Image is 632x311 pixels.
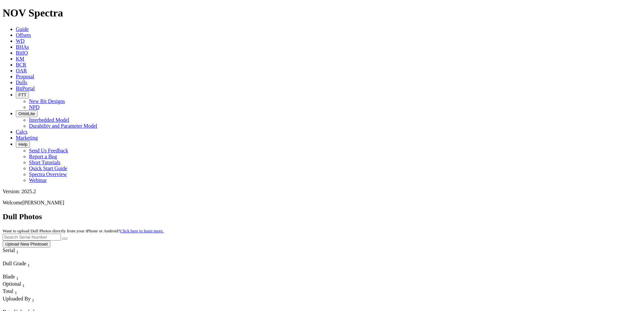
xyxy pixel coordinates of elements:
[16,32,31,38] a: Offsets
[16,56,24,62] a: KM
[3,228,164,233] small: Want to upload Dull Photos directly from your iPhone or Android?
[22,200,64,205] span: [PERSON_NAME]
[3,303,65,309] div: Column Menu
[32,298,34,303] sub: 1
[3,200,629,206] p: Welcome
[16,110,38,117] button: OrbitLite
[3,261,49,274] div: Sort None
[3,261,26,266] span: Dull Grade
[3,288,26,296] div: Total Sort None
[15,291,17,296] sub: 1
[28,263,30,268] sub: 1
[3,247,15,253] span: Serial
[16,141,30,148] button: Help
[16,26,29,32] a: Guide
[3,247,31,255] div: Serial Sort None
[16,249,18,254] sub: 1
[29,171,67,177] a: Spectra Overview
[3,281,21,287] span: Optional
[29,177,47,183] a: Webinar
[29,117,69,123] a: Interbedded Model
[3,212,629,221] h2: Dull Photos
[3,274,26,281] div: Sort None
[29,148,68,153] a: Send Us Feedback
[16,62,26,67] a: BCR
[16,44,29,50] a: BHAs
[22,283,25,288] sub: 1
[29,160,61,165] a: Short Tutorials
[3,261,49,268] div: Dull Grade Sort None
[3,268,49,274] div: Column Menu
[16,276,18,281] sub: 1
[16,135,38,141] a: Marketing
[120,228,164,233] a: Click here to learn more.
[16,80,27,85] a: Dulls
[32,296,34,301] span: Sort None
[3,7,629,19] h1: NOV Spectra
[16,91,29,98] button: FTT
[16,50,28,56] a: BitIQ
[18,92,26,97] span: FTT
[29,123,97,129] a: Durability and Parameter Model
[16,86,35,91] a: BitPortal
[29,154,57,159] a: Report a Bug
[3,189,629,194] div: Version: 2025.2
[16,68,27,73] a: OAR
[3,296,65,303] div: Uploaded By Sort None
[3,288,26,296] div: Sort None
[16,247,18,253] span: Sort None
[3,274,15,279] span: Blade
[18,142,27,147] span: Help
[3,234,61,241] input: Search Serial Number
[16,274,18,279] span: Sort None
[3,274,26,281] div: Blade Sort None
[3,281,26,288] div: Sort None
[18,111,35,116] span: OrbitLite
[3,241,50,247] button: Upload New Photoset
[3,296,31,301] span: Uploaded By
[3,296,65,309] div: Sort None
[3,247,31,261] div: Sort None
[28,261,30,266] span: Sort None
[29,104,39,110] a: NPD
[3,255,31,261] div: Column Menu
[16,74,34,79] a: Proposal
[3,288,13,294] span: Total
[16,129,28,135] a: Calcs
[16,38,25,44] a: WD
[15,288,17,294] span: Sort None
[22,281,25,287] span: Sort None
[3,281,26,288] div: Optional Sort None
[29,98,65,104] a: New Bit Designs
[29,166,67,171] a: Quick Start Guide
